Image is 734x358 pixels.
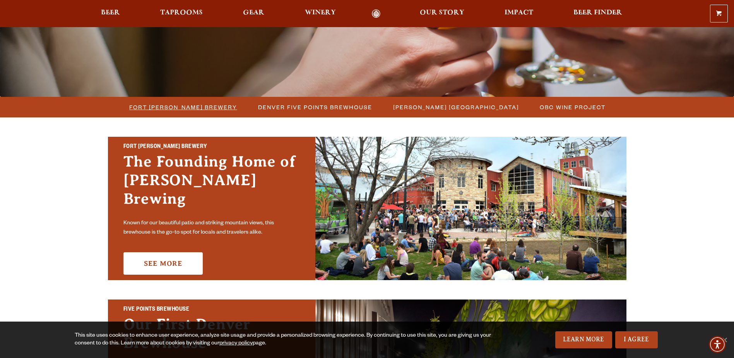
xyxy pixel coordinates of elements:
[160,10,203,16] span: Taprooms
[393,102,519,113] span: [PERSON_NAME] [GEOGRAPHIC_DATA]
[243,10,264,16] span: Gear
[305,10,336,16] span: Winery
[75,332,492,348] div: This site uses cookies to enhance user experience, analyze site usage and provide a personalized ...
[123,252,203,275] a: See More
[123,152,300,216] h3: The Founding Home of [PERSON_NAME] Brewing
[123,305,300,315] h2: Five Points Brewhouse
[362,9,391,18] a: Odell Home
[420,10,464,16] span: Our Story
[555,331,612,348] a: Learn More
[315,137,626,280] img: Fort Collins Brewery & Taproom'
[96,9,125,18] a: Beer
[505,10,533,16] span: Impact
[300,9,341,18] a: Winery
[123,219,300,238] p: Known for our beautiful patio and striking mountain views, this brewhouse is the go-to spot for l...
[155,9,208,18] a: Taprooms
[615,331,658,348] a: I Agree
[535,102,609,113] a: OBC Wine Project
[219,341,253,347] a: privacy policy
[540,102,606,113] span: OBC Wine Project
[253,102,376,113] a: Denver Five Points Brewhouse
[258,102,372,113] span: Denver Five Points Brewhouse
[388,102,523,113] a: [PERSON_NAME] [GEOGRAPHIC_DATA]
[129,102,237,113] span: Fort [PERSON_NAME] Brewery
[123,142,300,152] h2: Fort [PERSON_NAME] Brewery
[709,336,726,353] div: Accessibility Menu
[415,9,469,18] a: Our Story
[573,10,622,16] span: Beer Finder
[101,10,120,16] span: Beer
[568,9,627,18] a: Beer Finder
[125,102,241,113] a: Fort [PERSON_NAME] Brewery
[238,9,269,18] a: Gear
[500,9,538,18] a: Impact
